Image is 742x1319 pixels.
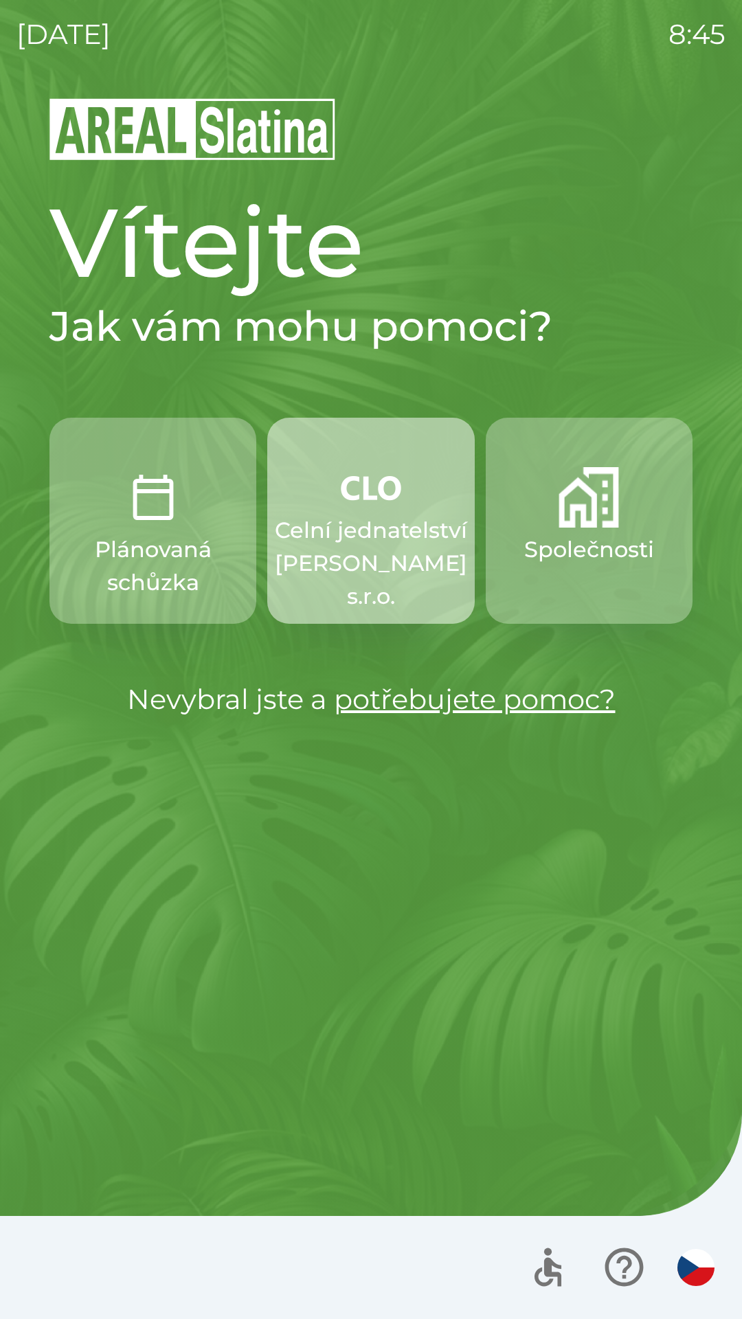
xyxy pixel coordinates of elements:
button: Společnosti [486,418,693,624]
p: Plánovaná schůzka [82,533,223,599]
img: 889875ac-0dea-4846-af73-0927569c3e97.png [341,467,401,508]
img: Logo [49,96,693,162]
img: 58b4041c-2a13-40f9-aad2-b58ace873f8c.png [559,467,619,528]
img: 0ea463ad-1074-4378-bee6-aa7a2f5b9440.png [123,467,183,528]
p: [DATE] [16,14,111,55]
h1: Vítejte [49,184,693,301]
button: Celní jednatelství [PERSON_NAME] s.r.o. [267,418,474,624]
a: potřebujete pomoc? [334,682,616,716]
p: Nevybral jste a [49,679,693,720]
p: Celní jednatelství [PERSON_NAME] s.r.o. [275,514,467,613]
p: 8:45 [668,14,726,55]
h2: Jak vám mohu pomoci? [49,301,693,352]
img: cs flag [677,1249,715,1286]
button: Plánovaná schůzka [49,418,256,624]
p: Společnosti [524,533,654,566]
